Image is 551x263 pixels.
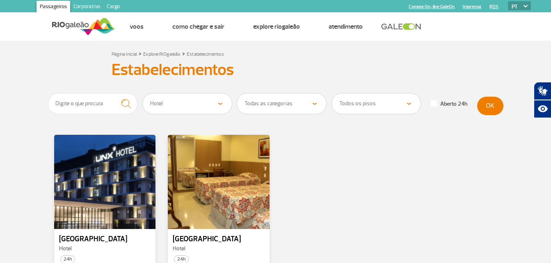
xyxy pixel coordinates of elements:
[143,51,181,57] a: Explore RIOgaleão
[489,4,498,9] a: RQS
[477,97,503,115] button: OK
[103,1,123,14] a: Cargo
[139,49,142,58] a: >
[409,4,455,9] a: Compra On-line GaleOn
[329,23,363,31] a: Atendimento
[130,23,144,31] a: Voos
[463,4,481,9] a: Imprensa
[253,23,300,31] a: Explore RIOgaleão
[59,235,151,243] p: [GEOGRAPHIC_DATA]
[70,1,103,14] a: Corporativo
[59,245,72,252] span: Hotel
[48,93,138,114] input: Digite o que procura
[173,245,185,252] span: Hotel
[172,23,224,31] a: Como chegar e sair
[37,1,70,14] a: Passageiros
[112,63,440,77] h1: Estabelecimentos
[112,51,137,57] a: Página Inicial
[534,100,551,118] button: Abrir recursos assistivos.
[534,82,551,118] div: Plugin de acessibilidade da Hand Talk.
[431,100,467,108] label: Aberto 24h
[534,82,551,100] button: Abrir tradutor de língua de sinais.
[173,235,265,243] p: [GEOGRAPHIC_DATA]
[182,49,185,58] a: >
[187,51,224,57] a: Estabelecimentos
